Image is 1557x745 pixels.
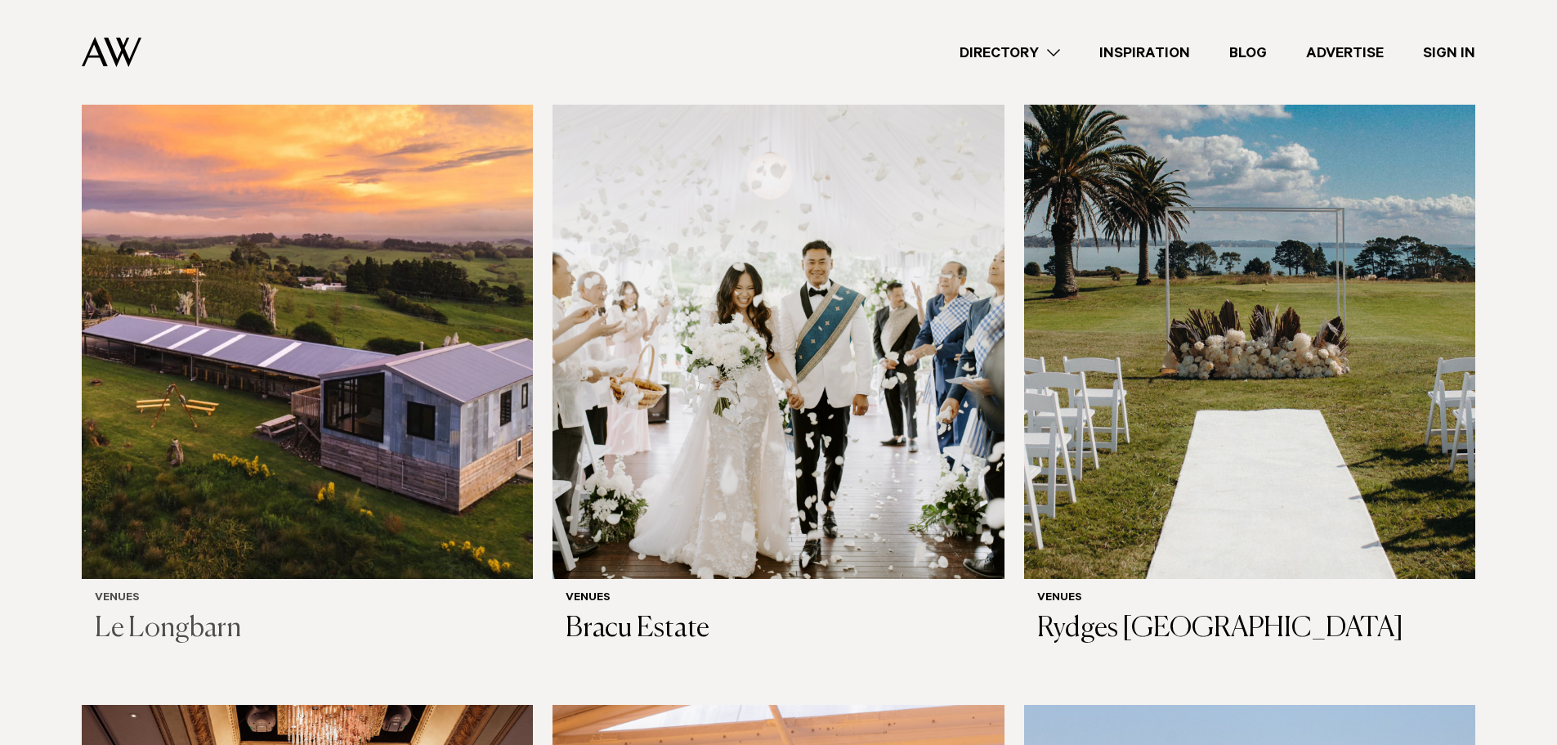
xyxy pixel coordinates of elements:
h6: Venues [566,592,991,606]
a: Blog [1210,42,1286,64]
img: Auckland Weddings Logo [82,37,141,67]
h6: Venues [1037,592,1462,606]
h6: Venues [95,592,520,606]
a: Sign In [1403,42,1495,64]
a: Directory [940,42,1080,64]
h3: Rydges [GEOGRAPHIC_DATA] [1037,613,1462,646]
a: Inspiration [1080,42,1210,64]
a: Advertise [1286,42,1403,64]
h3: Bracu Estate [566,613,991,646]
h3: Le Longbarn [95,613,520,646]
